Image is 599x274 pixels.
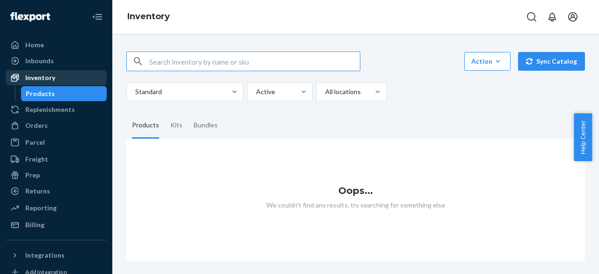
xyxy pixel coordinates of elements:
[574,113,592,161] button: Help Center
[26,89,55,98] div: Products
[25,138,45,147] div: Parcel
[6,184,107,199] a: Returns
[25,170,40,180] div: Prep
[464,52,511,71] button: Action
[25,186,50,196] div: Returns
[6,102,107,117] a: Replenishments
[170,112,183,139] div: Kits
[126,185,585,196] h1: Oops...
[25,73,55,82] div: Inventory
[25,121,48,130] div: Orders
[134,87,135,96] input: Standard
[25,56,54,66] div: Inbounds
[25,40,44,50] div: Home
[471,57,504,66] div: Action
[132,112,159,139] div: Products
[563,7,582,26] button: Open account menu
[543,7,562,26] button: Open notifications
[126,200,585,210] p: We couldn't find any results, try searching for something else
[6,152,107,167] a: Freight
[6,200,107,215] a: Reporting
[25,220,44,230] div: Billing
[6,118,107,133] a: Orders
[88,7,107,26] button: Close Navigation
[6,37,107,52] a: Home
[25,251,65,260] div: Integrations
[6,217,107,232] a: Billing
[6,248,107,263] button: Integrations
[149,52,360,71] input: Search inventory by name or sku
[25,105,75,114] div: Replenishments
[6,168,107,183] a: Prep
[6,70,107,85] a: Inventory
[522,7,541,26] button: Open Search Box
[127,11,170,22] a: Inventory
[194,112,218,139] div: Bundles
[6,53,107,68] a: Inbounds
[120,3,177,30] ol: breadcrumbs
[10,12,50,22] img: Flexport logo
[518,52,585,71] button: Sync Catalog
[21,86,107,101] a: Products
[25,155,48,164] div: Freight
[324,87,325,96] input: All locations
[6,135,107,150] a: Parcel
[255,87,256,96] input: Active
[25,203,57,213] div: Reporting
